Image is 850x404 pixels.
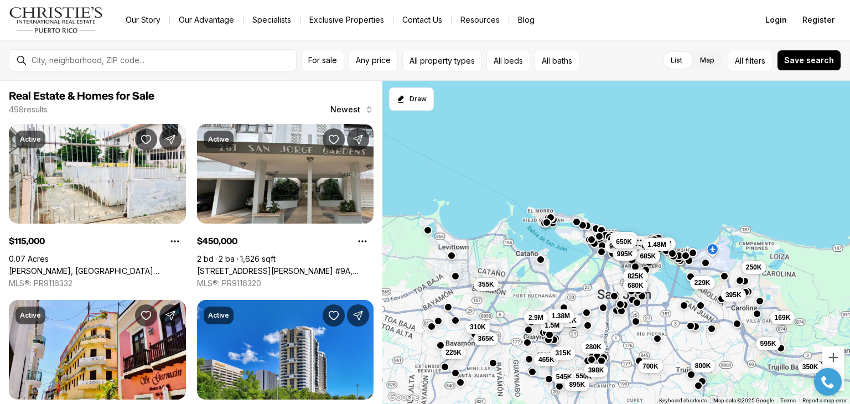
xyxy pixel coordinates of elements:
[524,310,548,324] button: 2.9M
[765,15,787,24] span: Login
[551,346,576,359] button: 315K
[389,87,434,111] button: Start drawing
[323,304,345,327] button: Save Property: 120 CARLOS F. CHARDON ST #1804S
[613,246,638,260] button: 435K
[20,311,41,320] p: Active
[478,334,494,343] span: 365K
[347,128,369,151] button: Share Property
[534,353,559,366] button: 465K
[547,309,574,322] button: 1.38M
[356,56,391,65] span: Any price
[780,397,796,403] a: Terms (opens in new tab)
[170,12,243,28] a: Our Advantage
[300,12,393,28] a: Exclusive Properties
[630,243,646,252] span: 249K
[642,362,659,371] span: 700K
[662,50,691,70] label: List
[616,250,633,258] span: 995K
[117,12,169,28] a: Our Story
[745,55,765,66] span: filters
[470,322,486,331] span: 310K
[721,288,745,302] button: 395K
[635,250,660,263] button: 115K
[473,332,498,345] button: 365K
[564,377,589,391] button: 895K
[576,371,592,380] span: 550K
[528,313,543,322] span: 2.9M
[308,56,337,65] span: For sale
[623,279,648,292] button: 680K
[301,50,344,71] button: For sale
[347,304,369,327] button: Share Property
[9,105,48,114] p: 498 results
[159,304,182,327] button: Share Property
[555,348,571,357] span: 315K
[774,313,790,322] span: 169K
[486,50,530,71] button: All beds
[349,50,398,71] button: Any price
[393,12,451,28] button: Contact Us
[690,276,714,289] button: 229K
[243,12,300,28] a: Specialists
[9,266,186,276] a: RUÍZ BELVIS, SAN JUAN PR, 00912
[643,237,670,251] button: 1.48M
[694,278,710,287] span: 229K
[20,135,41,144] p: Active
[612,247,637,261] button: 995K
[164,230,186,252] button: Property options
[796,9,841,31] button: Register
[614,234,633,242] span: 1.29M
[583,364,608,377] button: 398K
[581,340,606,354] button: 280K
[538,355,554,364] span: 465K
[545,321,559,330] span: 1.5M
[690,359,715,372] button: 800K
[551,311,569,320] span: 1.38M
[324,99,380,121] button: Newest
[556,372,572,381] span: 545K
[605,240,630,253] button: 945K
[9,7,103,33] img: logo
[628,281,644,290] span: 680K
[610,231,637,245] button: 1.29M
[465,320,490,333] button: 310K
[628,271,644,280] span: 825K
[571,369,596,382] button: 550K
[725,291,741,299] span: 395K
[624,248,640,257] span: 450K
[691,50,723,70] label: Map
[652,237,676,250] button: 2.5M
[535,50,579,71] button: All baths
[759,9,794,31] button: Login
[135,304,157,327] button: Save Property: 200 SOL ST. #PH-D1
[159,128,182,151] button: Share Property
[556,313,581,327] button: 895K
[197,266,374,276] a: 267 SAN JORGE AVE. #9A, SAN JUAN PR, 00912
[441,346,466,359] button: 225K
[802,15,835,24] span: Register
[760,339,776,348] span: 595K
[569,380,585,389] span: 895K
[135,128,157,151] button: Save Property: RUÍZ BELVIS
[330,105,360,114] span: Newest
[822,346,844,369] button: Zoom in
[616,237,632,246] span: 650K
[588,366,604,375] span: 398K
[802,362,818,371] span: 350K
[797,360,822,374] button: 350K
[208,311,229,320] p: Active
[784,56,834,65] span: Save search
[741,261,766,274] button: 250K
[728,50,773,71] button: Allfilters
[755,337,780,350] button: 595K
[323,128,345,151] button: Save Property: 267 SAN JORGE AVE. #9A
[623,269,648,282] button: 825K
[713,397,774,403] span: Map data ©2025 Google
[609,242,625,251] span: 945K
[351,230,374,252] button: Property options
[802,397,847,403] a: Report a map error
[540,319,564,332] button: 1.5M
[585,343,602,351] span: 280K
[474,277,499,291] button: 355K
